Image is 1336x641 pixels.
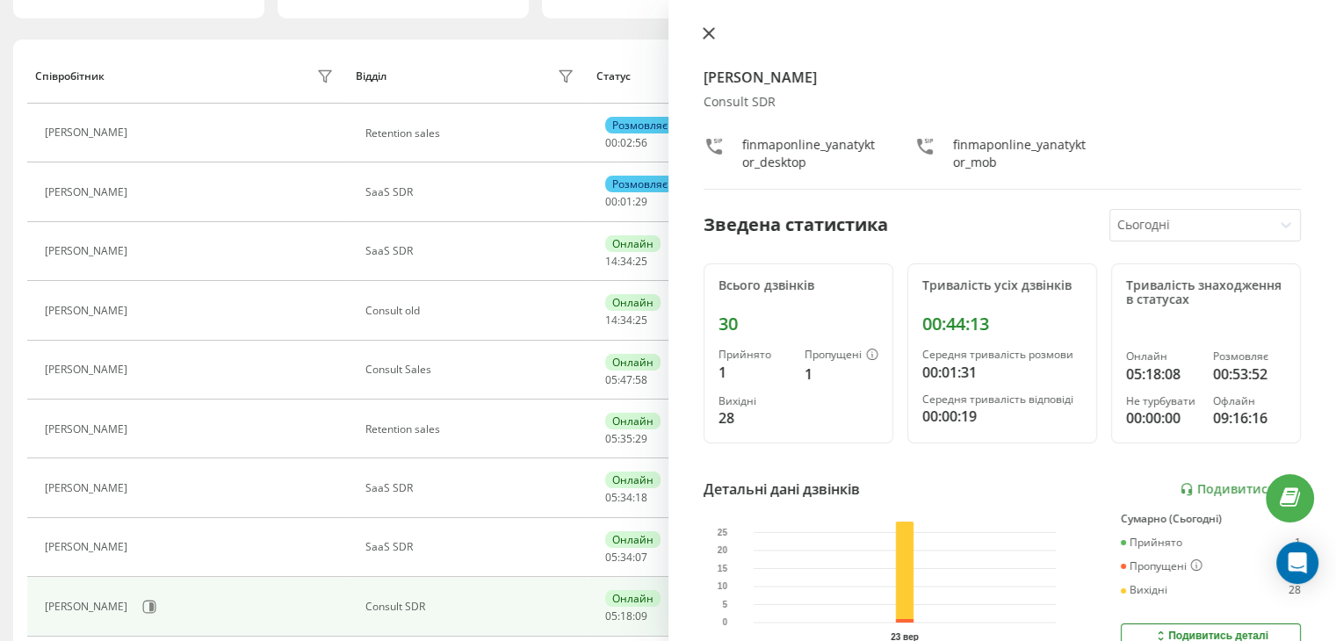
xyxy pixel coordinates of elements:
div: : : [605,196,647,208]
div: [PERSON_NAME] [45,423,132,436]
text: 5 [722,600,727,609]
span: 14 [605,313,617,328]
div: 00:00:19 [922,406,1082,427]
span: 25 [635,313,647,328]
span: 05 [605,372,617,387]
div: Пропущені [1121,559,1202,573]
div: 00:00:00 [1126,407,1199,429]
div: Співробітник [35,70,105,83]
div: 28 [719,407,791,429]
div: [PERSON_NAME] [45,364,132,376]
div: 05:18:08 [1126,364,1199,385]
div: Вихідні [719,395,791,407]
text: 10 [717,581,727,591]
div: Середня тривалість розмови [922,349,1082,361]
span: 00 [605,135,617,150]
div: finmaponline_yanatyktor_desktop [742,136,879,171]
div: finmaponline_yanatyktor_mob [953,136,1090,171]
div: [PERSON_NAME] [45,245,132,257]
span: 18 [620,609,632,623]
span: 34 [620,490,632,505]
span: 58 [635,372,647,387]
div: 00:01:31 [922,362,1082,383]
span: 05 [605,490,617,505]
span: 35 [620,431,632,446]
div: : : [605,256,647,268]
div: Статус [596,70,631,83]
div: Consult SDR [365,601,579,613]
div: Онлайн [1126,350,1199,363]
div: Відділ [356,70,386,83]
div: 00:53:52 [1213,364,1286,385]
div: Прийнято [719,349,791,361]
div: Тривалість знаходження в статусах [1126,278,1286,308]
text: 0 [722,617,727,627]
span: 34 [620,254,632,269]
span: 34 [620,313,632,328]
div: Consult SDR [704,95,1302,110]
span: 01 [620,194,632,209]
span: 05 [605,431,617,446]
div: Онлайн [605,413,661,429]
div: [PERSON_NAME] [45,305,132,317]
div: Онлайн [605,531,661,548]
div: Онлайн [605,354,661,371]
div: Розмовляє [605,117,675,133]
div: 09:16:16 [1213,407,1286,429]
div: : : [605,314,647,327]
div: [PERSON_NAME] [45,541,132,553]
div: : : [605,374,647,386]
div: Онлайн [605,294,661,311]
span: 07 [635,550,647,565]
div: Середня тривалість відповіді [922,393,1082,406]
div: Consult Sales [365,364,579,376]
div: [PERSON_NAME] [45,126,132,139]
text: 20 [717,545,727,555]
span: 14 [605,254,617,269]
div: Онлайн [605,235,661,252]
span: 56 [635,135,647,150]
div: SaaS SDR [365,541,579,553]
div: 28 [1289,584,1301,596]
div: Всього дзвінків [719,278,878,293]
span: 18 [635,490,647,505]
div: Тривалість усіх дзвінків [922,278,1082,293]
div: Retention sales [365,127,579,140]
div: : : [605,551,647,564]
span: 02 [620,135,632,150]
div: 00:44:13 [922,313,1082,335]
div: Розмовляє [1213,350,1286,363]
div: Прийнято [1121,537,1182,549]
span: 00 [605,194,617,209]
div: Consult old [365,305,579,317]
div: 1 [805,364,878,385]
div: [PERSON_NAME] [45,482,132,494]
div: Офлайн [1213,395,1286,407]
div: Вихідні [1121,584,1167,596]
div: SaaS SDR [365,245,579,257]
div: Детальні дані дзвінків [704,479,860,500]
div: Сумарно (Сьогодні) [1121,513,1301,525]
div: Retention sales [365,423,579,436]
span: 25 [635,254,647,269]
span: 29 [635,194,647,209]
div: 1 [1295,537,1301,549]
div: [PERSON_NAME] [45,601,132,613]
span: 05 [605,550,617,565]
div: 1 [719,362,791,383]
span: 29 [635,431,647,446]
span: 05 [605,609,617,623]
text: 15 [717,564,727,573]
span: 09 [635,609,647,623]
span: 47 [620,372,632,387]
div: Онлайн [605,472,661,488]
text: 25 [717,528,727,537]
div: Open Intercom Messenger [1276,542,1318,584]
div: Онлайн [605,590,661,607]
div: : : [605,433,647,445]
div: Зведена статистика [704,212,888,238]
div: Не турбувати [1126,395,1199,407]
div: SaaS SDR [365,186,579,198]
a: Подивитись звіт [1180,482,1301,497]
div: : : [605,492,647,504]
